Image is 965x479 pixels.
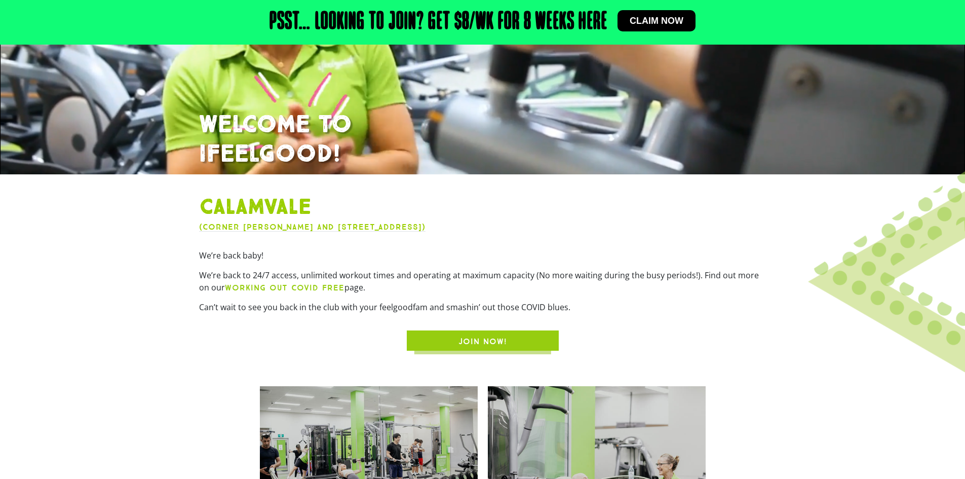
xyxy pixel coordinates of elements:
a: JOIN NOW! [407,330,559,351]
h1: Calamvale [199,195,766,221]
span: Claim now [630,16,683,25]
a: (Corner [PERSON_NAME] and [STREET_ADDRESS]) [199,222,426,232]
p: We’re back to 24/7 access, unlimited workout times and operating at maximum capacity (No more wai... [199,269,766,294]
h2: Psst… Looking to join? Get $8/wk for 8 weeks here [269,10,607,34]
a: WORKING OUT COVID FREE [225,282,344,293]
span: JOIN NOW! [458,336,507,348]
a: Claim now [617,10,696,31]
p: Can’t wait to see you back in the club with your feelgoodfam and smashin’ out those COVID blues. [199,301,766,313]
p: We’re back baby! [199,249,766,262]
h1: WELCOME TO IFEELGOOD! [199,110,766,169]
b: WORKING OUT COVID FREE [225,283,344,292]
